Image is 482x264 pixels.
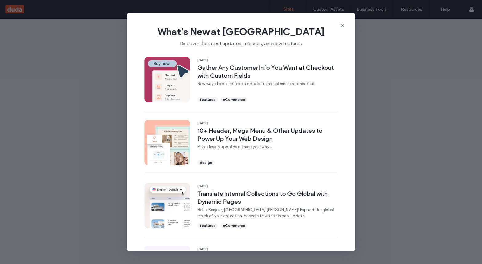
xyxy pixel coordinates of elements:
[197,144,338,150] span: More design updates coming your way...
[137,26,345,38] span: What's New at [GEOGRAPHIC_DATA]
[200,97,215,102] span: features
[197,247,338,251] span: [DATE]
[197,190,338,206] span: Translate Internal Collections to Go Global with Dynamic Pages
[197,207,338,219] span: Hello, Bonjour, [GEOGRAPHIC_DATA] [PERSON_NAME]! Expand the global reach of your collection-based...
[197,184,338,188] span: [DATE]
[223,97,245,102] span: eCommerce
[137,38,345,47] span: Discover the latest updates, releases, and new features.
[197,127,338,143] span: 10+ Header, Mega Menu & Other Updates to Power Up Your Web Design
[200,223,215,228] span: features
[197,121,338,125] span: [DATE]
[200,160,212,165] span: design
[197,58,338,62] span: [DATE]
[197,64,338,80] span: Gather Any Customer Info You Want at Checkout with Custom Fields
[223,223,245,228] span: eCommerce
[197,81,338,87] span: New ways to collect extra details from customers at checkout.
